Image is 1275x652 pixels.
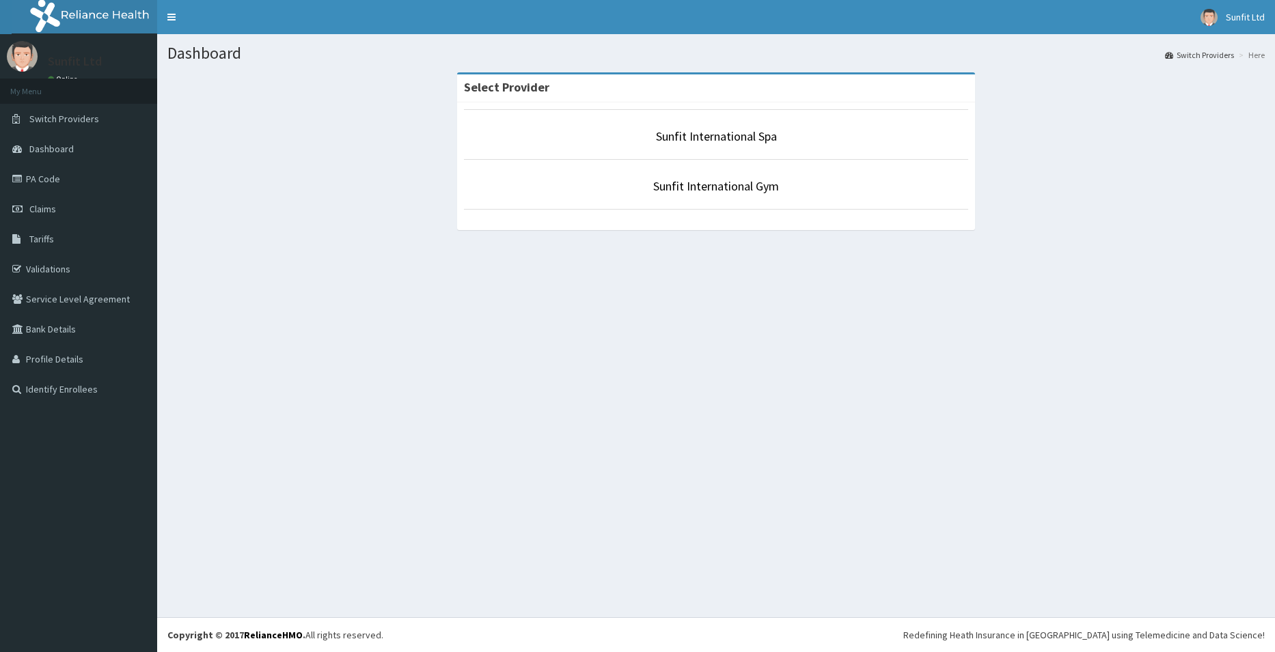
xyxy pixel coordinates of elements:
[157,617,1275,652] footer: All rights reserved.
[29,143,74,155] span: Dashboard
[48,74,81,84] a: Online
[167,44,1265,62] h1: Dashboard
[653,178,779,194] a: Sunfit International Gym
[29,233,54,245] span: Tariffs
[1226,11,1265,23] span: Sunfit Ltd
[1165,49,1234,61] a: Switch Providers
[1201,9,1218,26] img: User Image
[167,629,305,641] strong: Copyright © 2017 .
[1235,49,1265,61] li: Here
[29,203,56,215] span: Claims
[7,41,38,72] img: User Image
[464,79,549,95] strong: Select Provider
[656,128,777,144] a: Sunfit International Spa
[48,55,102,68] p: Sunfit Ltd
[29,113,99,125] span: Switch Providers
[903,628,1265,642] div: Redefining Heath Insurance in [GEOGRAPHIC_DATA] using Telemedicine and Data Science!
[244,629,303,641] a: RelianceHMO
